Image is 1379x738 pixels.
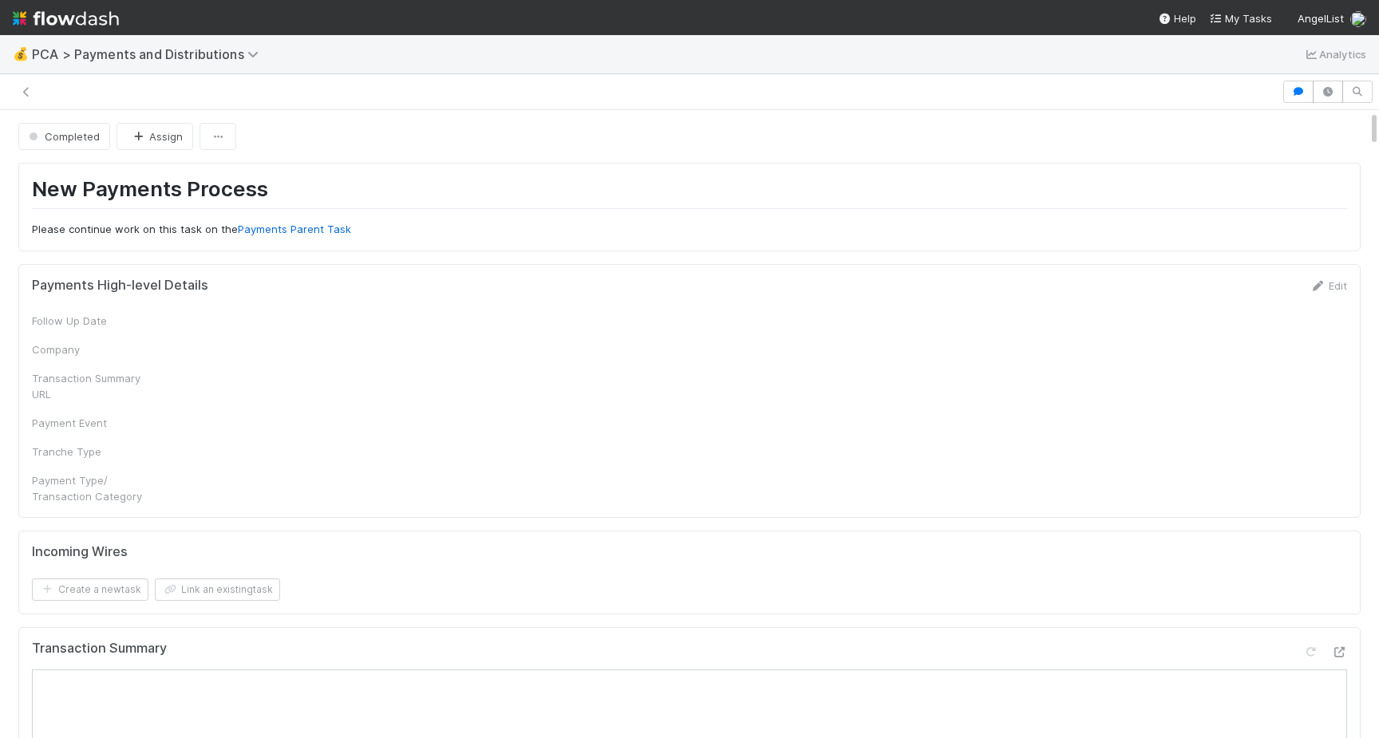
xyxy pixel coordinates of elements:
[117,123,193,150] button: Assign
[1303,45,1366,64] a: Analytics
[1158,10,1196,26] div: Help
[32,641,167,657] h5: Transaction Summary
[32,313,152,329] div: Follow Up Date
[26,130,100,143] span: Completed
[1209,10,1272,26] a: My Tasks
[32,46,267,62] span: PCA > Payments and Distributions
[1298,12,1344,25] span: AngelList
[32,176,1347,209] h1: New Payments Process
[32,370,152,402] div: Transaction Summary URL
[32,472,152,504] div: Payment Type/ Transaction Category
[13,5,119,32] img: logo-inverted-e16ddd16eac7371096b0.svg
[32,544,128,560] h5: Incoming Wires
[32,415,152,431] div: Payment Event
[18,123,110,150] button: Completed
[238,223,351,235] a: Payments Parent Task
[32,444,152,460] div: Tranche Type
[155,578,280,601] button: Link an existingtask
[32,578,148,601] button: Create a newtask
[32,341,152,357] div: Company
[13,47,29,61] span: 💰
[32,222,1347,238] p: Please continue work on this task on the
[1350,11,1366,27] img: avatar_87e1a465-5456-4979-8ac4-f0cdb5bbfe2d.png
[32,278,208,294] h5: Payments High-level Details
[1310,279,1347,292] a: Edit
[1209,12,1272,25] span: My Tasks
